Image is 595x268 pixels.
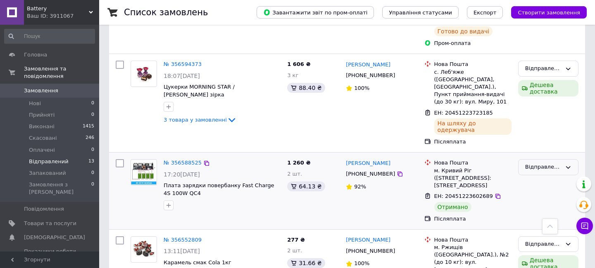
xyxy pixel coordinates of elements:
[518,9,580,16] span: Створити замовлення
[346,171,395,177] span: [PHONE_NUMBER]
[24,234,85,241] span: [DEMOGRAPHIC_DATA]
[346,160,390,167] a: [PERSON_NAME]
[287,258,325,268] div: 31.66 ₴
[27,12,99,20] div: Ваш ID: 3911067
[27,5,89,12] span: Battery
[24,65,99,80] span: Замовлення та повідомлення
[164,117,237,123] a: 3 товара у замовленні
[164,171,200,178] span: 17:20[DATE]
[346,72,395,78] span: [PHONE_NUMBER]
[434,40,512,47] div: Пром-оплата
[434,118,512,135] div: На шляху до одержувача
[434,61,512,68] div: Нова Пошта
[24,248,76,263] span: Показники роботи компанії
[525,64,562,73] div: Відправлений
[287,83,325,93] div: 88.40 ₴
[164,117,227,123] span: 3 товара у замовленні
[354,85,369,91] span: 100%
[24,51,47,59] span: Головна
[164,259,231,266] a: Карамель смак Cola 1кг
[24,205,64,213] span: Повідомлення
[257,6,374,19] button: Завантажити звіт по пром-оплаті
[124,7,208,17] h1: Список замовлень
[29,134,57,142] span: Скасовані
[29,146,55,154] span: Оплачені
[346,236,390,244] a: [PERSON_NAME]
[164,160,202,166] a: № 356588525
[164,248,200,254] span: 13:11[DATE]
[287,160,310,166] span: 1 260 ₴
[83,123,94,130] span: 1415
[434,167,512,190] div: м. Кривий Ріг ([STREET_ADDRESS]: [STREET_ADDRESS]
[131,236,157,263] a: Фото товару
[131,239,157,259] img: Фото товару
[287,61,310,67] span: 1 606 ₴
[434,26,493,36] div: Готово до видачі
[131,160,157,185] img: Фото товару
[576,218,593,234] button: Чат з покупцем
[88,158,94,165] span: 13
[24,87,58,94] span: Замовлення
[434,193,493,199] span: ЕН: 20451223602689
[434,236,512,244] div: Нова Пошта
[131,66,157,82] img: Фото товару
[263,9,367,16] span: Завантажити звіт по пром-оплаті
[354,183,366,190] span: 92%
[346,61,390,69] a: [PERSON_NAME]
[287,247,302,254] span: 2 шт.
[525,163,562,172] div: Відправлений
[164,237,202,243] a: № 356552809
[503,9,587,15] a: Створити замовлення
[518,80,578,96] div: Дешева доставка
[434,215,512,223] div: Післяплата
[525,240,562,249] div: Відправлений
[382,6,459,19] button: Управління статусами
[29,158,69,165] span: Відправлений
[164,84,235,98] a: Цукерки MORNING STAR / [PERSON_NAME] зірка
[434,138,512,146] div: Післяплата
[24,220,76,227] span: Товари та послуги
[131,61,157,87] a: Фото товару
[434,68,512,106] div: с. Леб'яже ([GEOGRAPHIC_DATA], [GEOGRAPHIC_DATA].), Пункт приймання-видачі (до 30 кг): вул. Миру,...
[164,61,202,67] a: № 356594373
[4,29,95,44] input: Пошук
[389,9,452,16] span: Управління статусами
[287,181,325,191] div: 64.13 ₴
[434,202,471,212] div: Отримано
[29,111,55,119] span: Прийняті
[511,6,587,19] button: Створити замовлення
[29,181,91,196] span: Замовлення з [PERSON_NAME]
[346,248,395,254] span: [PHONE_NUMBER]
[131,159,157,186] a: Фото товару
[29,169,66,177] span: Запакований
[86,134,94,142] span: 246
[474,9,497,16] span: Експорт
[164,73,200,79] span: 18:07[DATE]
[467,6,503,19] button: Експорт
[91,181,94,196] span: 0
[91,169,94,177] span: 0
[29,123,55,130] span: Виконані
[91,146,94,154] span: 0
[287,72,298,78] span: 3 кг
[287,171,302,177] span: 2 шт.
[91,100,94,107] span: 0
[29,100,41,107] span: Нові
[354,260,369,266] span: 100%
[434,110,493,116] span: ЕН: 20451223723185
[287,237,305,243] span: 277 ₴
[434,159,512,167] div: Нова Пошта
[91,111,94,119] span: 0
[164,182,274,196] a: Плата зарядки повербанку Fast Charge 4S 100W QC4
